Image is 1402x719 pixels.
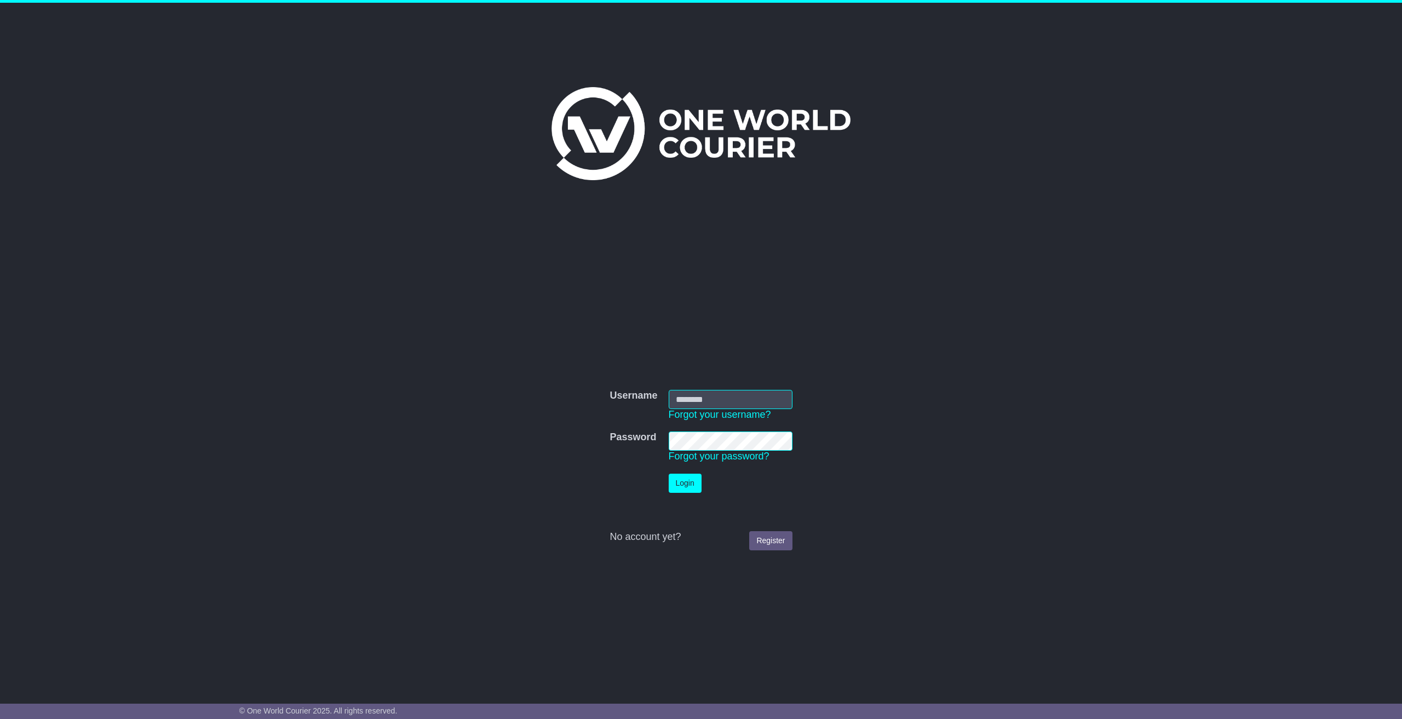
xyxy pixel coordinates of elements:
[551,87,851,180] img: One World
[669,451,769,462] a: Forgot your password?
[610,390,657,402] label: Username
[610,432,656,444] label: Password
[669,474,702,493] button: Login
[749,531,792,550] a: Register
[669,409,771,420] a: Forgot your username?
[610,531,792,543] div: No account yet?
[239,706,398,715] span: © One World Courier 2025. All rights reserved.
